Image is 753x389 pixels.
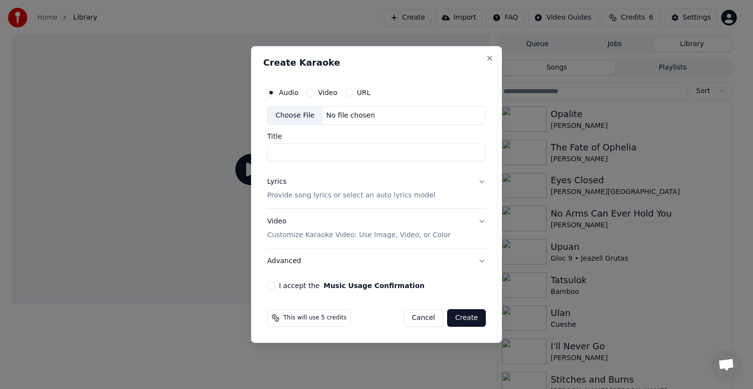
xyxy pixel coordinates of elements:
[283,314,347,322] span: This will use 5 credits
[267,209,486,248] button: VideoCustomize Karaoke Video: Use Image, Video, or Color
[279,89,299,96] label: Audio
[268,107,323,124] div: Choose File
[323,111,379,121] div: No file chosen
[267,169,486,208] button: LyricsProvide song lyrics or select an auto lyrics model
[263,58,490,67] h2: Create Karaoke
[357,89,371,96] label: URL
[324,282,425,289] button: I accept the
[267,217,451,240] div: Video
[267,230,451,240] p: Customize Karaoke Video: Use Image, Video, or Color
[267,191,435,200] p: Provide song lyrics or select an auto lyrics model
[318,89,337,96] label: Video
[267,248,486,274] button: Advanced
[403,309,443,327] button: Cancel
[447,309,486,327] button: Create
[279,282,425,289] label: I accept the
[267,177,286,187] div: Lyrics
[267,133,486,140] label: Title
